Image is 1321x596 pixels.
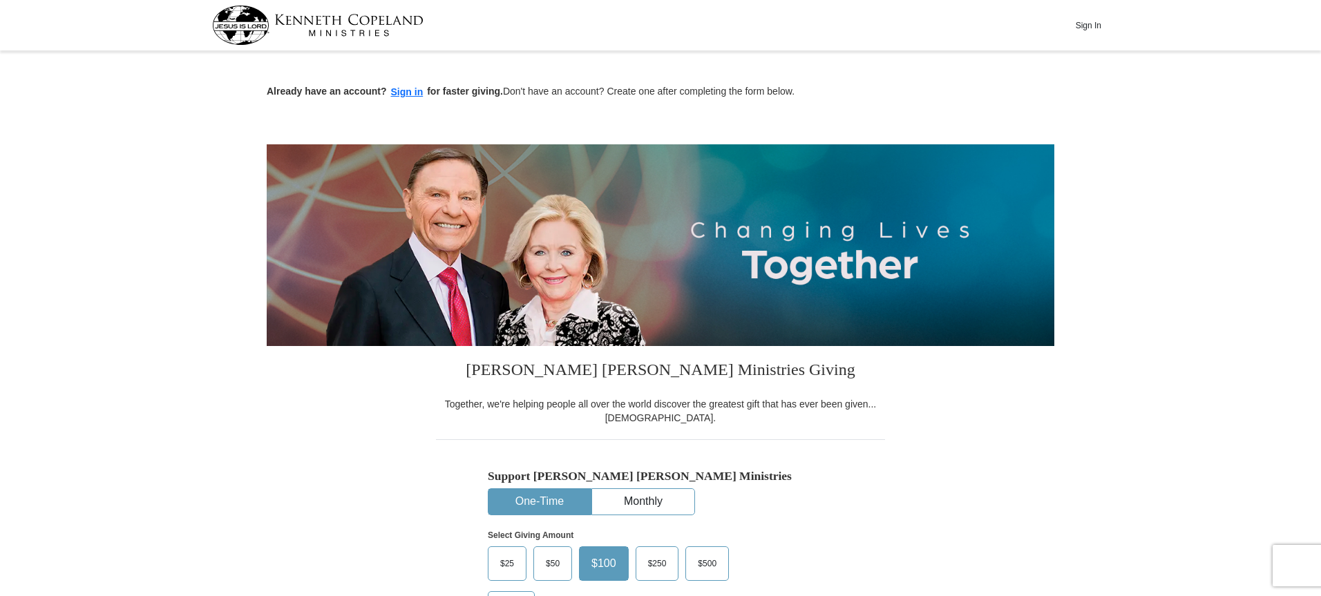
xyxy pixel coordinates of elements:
[585,553,623,574] span: $100
[212,6,424,45] img: kcm-header-logo.svg
[691,553,723,574] span: $500
[592,489,694,515] button: Monthly
[488,530,573,540] strong: Select Giving Amount
[641,553,674,574] span: $250
[267,84,1054,100] p: Don't have an account? Create one after completing the form below.
[539,553,567,574] span: $50
[387,84,428,100] button: Sign in
[488,469,833,483] h5: Support [PERSON_NAME] [PERSON_NAME] Ministries
[436,397,885,425] div: Together, we're helping people all over the world discover the greatest gift that has ever been g...
[493,553,521,574] span: $25
[267,86,503,97] strong: Already have an account? for faster giving.
[488,489,591,515] button: One-Time
[436,346,885,397] h3: [PERSON_NAME] [PERSON_NAME] Ministries Giving
[1067,15,1109,36] button: Sign In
